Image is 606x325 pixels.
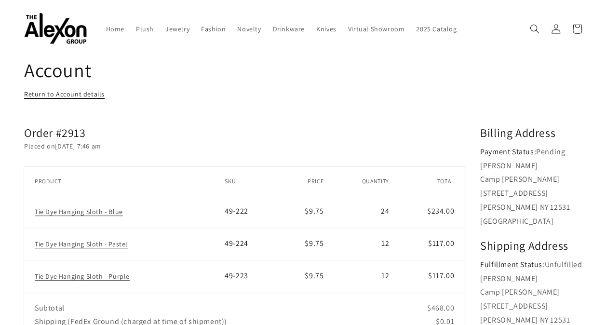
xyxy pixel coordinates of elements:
td: $117.00 [400,228,465,260]
span: Drinkware [273,25,305,33]
a: Jewelry [160,19,195,39]
p: Placed on [24,140,465,152]
span: Virtual Showroom [348,25,405,33]
h2: Billing Address [480,125,582,140]
a: Return to Account details [24,88,105,100]
p: Pending [480,145,582,159]
td: Subtotal [24,293,400,315]
h2: Order #2913 [24,125,465,140]
td: 12 [334,228,400,260]
strong: Fulfillment Status: [480,259,544,270]
strong: Payment Status: [480,147,536,157]
span: $9.75 [305,238,323,248]
span: Novelty [237,25,261,33]
span: Plush [136,25,154,33]
span: Home [106,25,124,33]
a: Virtual Showroom [342,19,411,39]
span: $9.75 [305,271,323,281]
p: [PERSON_NAME] Camp [PERSON_NAME] [STREET_ADDRESS] [PERSON_NAME] NY 12531 [GEOGRAPHIC_DATA] [480,159,582,229]
th: Price [283,167,334,196]
span: Fashion [201,25,226,33]
span: $9.75 [305,206,323,216]
th: Product [24,167,225,196]
a: Drinkware [267,19,310,39]
td: $117.00 [400,260,465,293]
summary: Search [524,18,545,40]
th: SKU [225,167,283,196]
span: Jewelry [165,25,189,33]
td: 24 [334,196,400,228]
td: 49-223 [225,260,283,293]
td: 49-224 [225,228,283,260]
td: $468.00 [400,293,465,315]
span: Knives [316,25,337,33]
a: Tie Dye Hanging Sloth - Blue [35,207,123,216]
a: Plush [130,19,160,39]
h2: Shipping Address [480,238,582,253]
a: Novelty [231,19,267,39]
span: 2025 Catalog [416,25,457,33]
a: Fashion [195,19,231,39]
th: Quantity [334,167,400,196]
td: 12 [334,260,400,293]
a: Tie Dye Hanging Sloth - Pastel [35,240,128,248]
th: Total [400,167,465,196]
h1: Account [24,57,582,82]
a: 2025 Catalog [410,19,462,39]
td: $234.00 [400,196,465,228]
td: 49-222 [225,196,283,228]
a: Tie Dye Hanging Sloth - Purple [35,272,130,281]
a: Knives [310,19,342,39]
p: Unfulfilled [480,258,582,272]
time: [DATE] 7:46 am [55,142,101,150]
img: The Alexon Group [24,14,87,45]
a: Home [100,19,130,39]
